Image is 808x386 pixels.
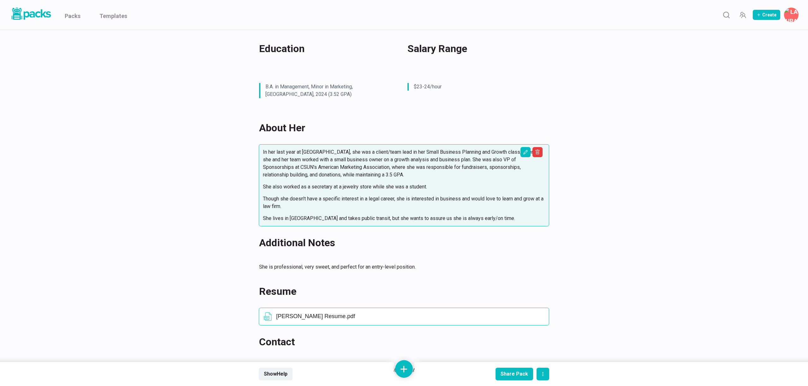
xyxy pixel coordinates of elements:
h2: Contact [259,334,541,349]
p: B.A. in Management, Minor in Marketing, [GEOGRAPHIC_DATA], 2024 (3.52 GPA) [265,83,388,98]
p: Though she doesn't have a specific interest in a legal career, she is interested in business and ... [263,195,545,210]
button: Delete asset [532,147,543,157]
p: She lives in [GEOGRAPHIC_DATA] and takes public transit, but she wants to assure us she is always... [263,215,545,222]
button: Create Pack [753,10,780,20]
a: Packs logo [9,6,52,23]
h2: Salary Range [407,41,541,56]
h2: About Her [259,120,541,135]
button: Laura Carter [784,8,799,22]
img: Packs logo [9,6,52,21]
button: actions [537,368,549,380]
button: Edit asset [520,147,531,157]
h2: Additional Notes [259,235,541,250]
p: She also worked as a secretary at a jewelry store while she was a student. [263,183,545,191]
p: In her last year at [GEOGRAPHIC_DATA], she was a client/team lead in her Small Business Planning ... [263,148,545,179]
button: Share Pack [496,368,533,380]
h2: Education [259,41,393,56]
button: ShowHelp [259,368,293,380]
div: Share Pack [501,371,528,377]
p: $23-24/hour [414,83,536,91]
button: Search [720,9,733,21]
p: She is professional, very sweet, and perfect for an entry-level position. [259,263,541,271]
button: Manage Team Invites [736,9,749,21]
h2: Resume [259,284,541,299]
p: [PERSON_NAME] Resume.pdf [276,313,545,320]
